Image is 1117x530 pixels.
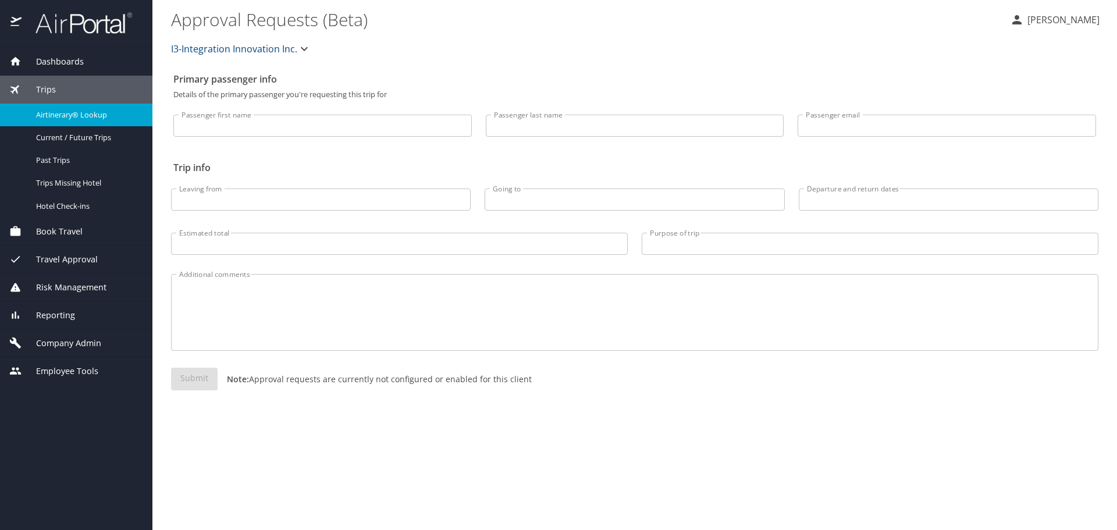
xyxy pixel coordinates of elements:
img: icon-airportal.png [10,12,23,34]
span: Travel Approval [22,253,98,266]
h2: Trip info [173,158,1096,177]
p: [PERSON_NAME] [1024,13,1100,27]
span: Airtinerary® Lookup [36,109,138,120]
button: I3-Integration Innovation Inc. [166,37,316,61]
h2: Primary passenger info [173,70,1096,88]
span: Dashboards [22,55,84,68]
button: [PERSON_NAME] [1005,9,1104,30]
span: Reporting [22,309,75,322]
span: Hotel Check-ins [36,201,138,212]
span: Current / Future Trips [36,132,138,143]
span: Employee Tools [22,365,98,378]
h1: Approval Requests (Beta) [171,1,1001,37]
span: Trips [22,83,56,96]
span: Book Travel [22,225,83,238]
span: Risk Management [22,281,106,294]
p: Details of the primary passenger you're requesting this trip for [173,91,1096,98]
p: Approval requests are currently not configured or enabled for this client [218,373,532,385]
span: Trips Missing Hotel [36,177,138,188]
img: airportal-logo.png [23,12,132,34]
span: Past Trips [36,155,138,166]
span: Company Admin [22,337,101,350]
strong: Note: [227,374,249,385]
span: I3-Integration Innovation Inc. [171,41,297,57]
